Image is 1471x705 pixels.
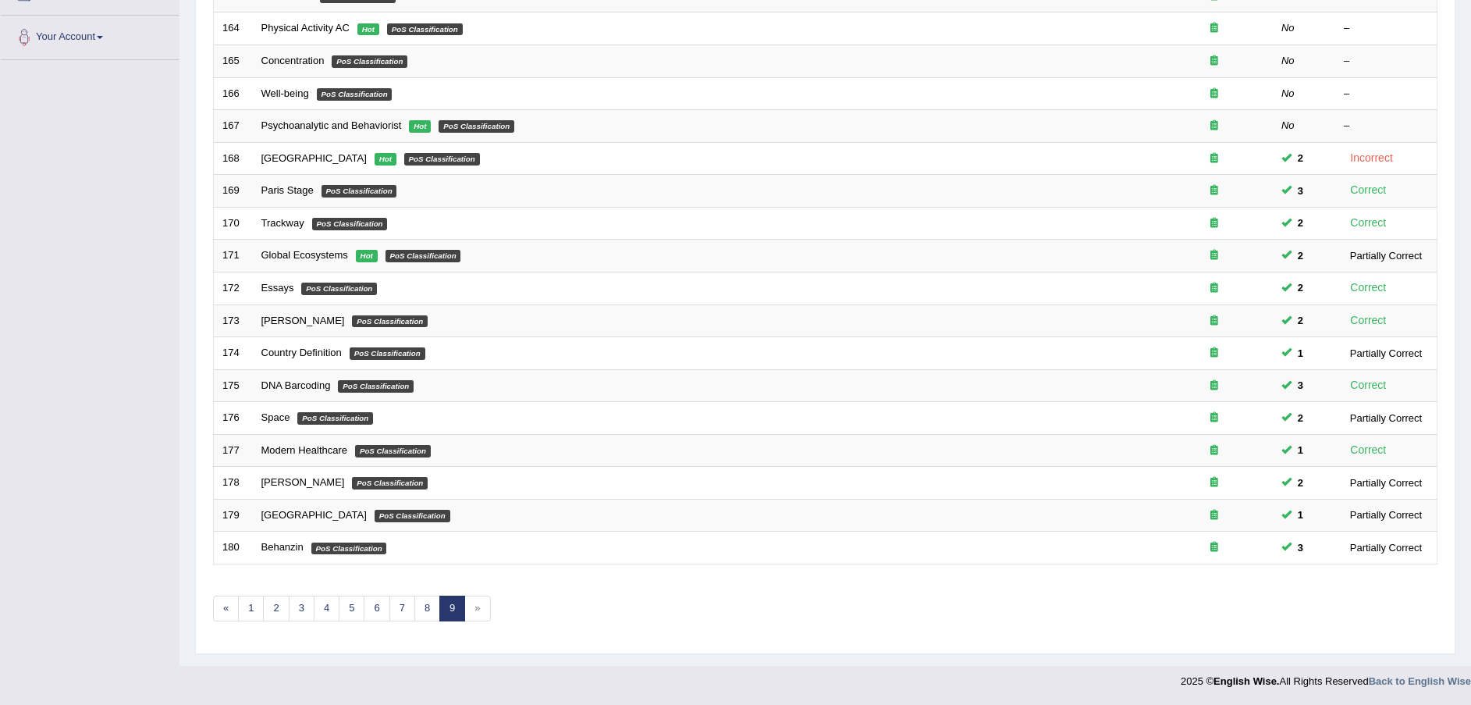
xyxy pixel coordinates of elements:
[214,142,253,175] td: 168
[1164,183,1264,198] div: Exam occurring question
[261,411,290,423] a: Space
[375,510,450,522] em: PoS Classification
[1344,279,1393,297] div: Correct
[1164,119,1264,134] div: Exam occurring question
[214,77,253,110] td: 166
[261,315,345,326] a: [PERSON_NAME]
[261,87,309,99] a: Well-being
[1292,215,1309,231] span: You can still take this question
[1344,87,1428,101] div: –
[1164,346,1264,361] div: Exam occurring question
[1344,376,1393,394] div: Correct
[332,55,407,68] em: PoS Classification
[356,250,378,262] em: Hot
[1292,150,1309,166] span: You can still take this question
[214,532,253,564] td: 180
[1292,507,1309,523] span: You can still take this question
[386,250,461,262] em: PoS Classification
[1344,475,1428,491] div: Partially Correct
[214,207,253,240] td: 170
[214,304,253,337] td: 173
[464,596,490,621] span: »
[439,596,465,621] a: 9
[314,596,339,621] a: 4
[214,402,253,435] td: 176
[1164,314,1264,329] div: Exam occurring question
[1344,441,1393,459] div: Correct
[261,22,350,34] a: Physical Activity AC
[352,315,428,328] em: PoS Classification
[261,55,325,66] a: Concentration
[1164,248,1264,263] div: Exam occurring question
[317,88,393,101] em: PoS Classification
[1292,247,1309,264] span: You can still take this question
[261,249,348,261] a: Global Ecosystems
[1281,119,1295,131] em: No
[261,509,367,521] a: [GEOGRAPHIC_DATA]
[352,477,428,490] em: PoS Classification
[1164,508,1264,523] div: Exam occurring question
[1213,675,1279,687] strong: English Wise.
[214,240,253,272] td: 171
[357,23,379,36] em: Hot
[214,45,253,78] td: 165
[1292,539,1309,556] span: You can still take this question
[1,16,179,55] a: Your Account
[1344,119,1428,134] div: –
[322,185,397,198] em: PoS Classification
[338,380,414,393] em: PoS Classification
[214,467,253,500] td: 178
[1292,442,1309,458] span: You can still take this question
[312,218,388,230] em: PoS Classification
[1292,312,1309,329] span: You can still take this question
[1164,411,1264,425] div: Exam occurring question
[355,445,431,458] em: PoS Classification
[1292,410,1309,426] span: You can still take this question
[409,120,431,133] em: Hot
[214,272,253,304] td: 172
[1344,507,1428,523] div: Partially Correct
[1164,87,1264,101] div: Exam occurring question
[1344,345,1428,361] div: Partially Correct
[214,337,253,370] td: 174
[214,110,253,143] td: 167
[1164,54,1264,69] div: Exam occurring question
[364,596,389,621] a: 6
[1292,280,1309,296] span: You can still take this question
[261,444,348,456] a: Modern Healthcare
[1344,181,1393,199] div: Correct
[375,153,396,166] em: Hot
[1344,54,1428,69] div: –
[261,347,342,358] a: Country Definition
[1164,379,1264,393] div: Exam occurring question
[1344,149,1399,167] div: Incorrect
[261,282,294,294] a: Essays
[1369,675,1471,687] a: Back to English Wise
[1164,540,1264,555] div: Exam occurring question
[1281,55,1295,66] em: No
[311,543,387,555] em: PoS Classification
[301,283,377,295] em: PoS Classification
[214,369,253,402] td: 175
[1281,22,1295,34] em: No
[261,541,304,553] a: Behanzin
[1281,87,1295,99] em: No
[1292,377,1309,393] span: You can still take this question
[263,596,289,621] a: 2
[261,217,304,229] a: Trackway
[389,596,415,621] a: 7
[1164,216,1264,231] div: Exam occurring question
[439,120,514,133] em: PoS Classification
[1292,345,1309,361] span: You can still take this question
[214,12,253,45] td: 164
[1344,214,1393,232] div: Correct
[289,596,314,621] a: 3
[214,499,253,532] td: 179
[261,184,314,196] a: Paris Stage
[1164,151,1264,166] div: Exam occurring question
[1344,312,1393,329] div: Correct
[404,153,480,166] em: PoS Classification
[387,23,463,36] em: PoS Classification
[1181,666,1471,689] div: 2025 © All Rights Reserved
[261,152,367,164] a: [GEOGRAPHIC_DATA]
